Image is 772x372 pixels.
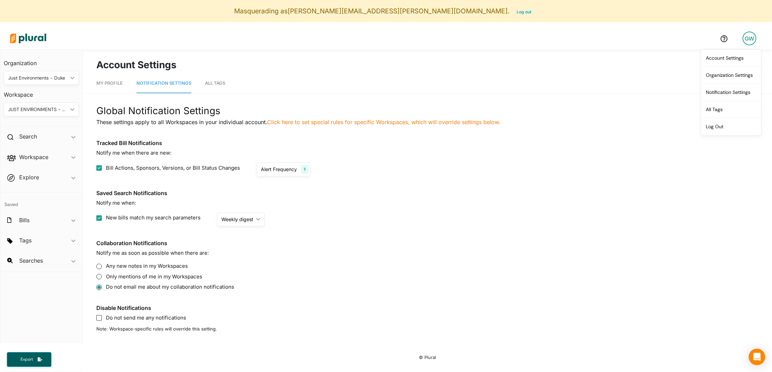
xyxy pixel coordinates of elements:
h1: Account Settings [96,58,758,72]
input: Do not email me about my collaboration notifications [96,285,102,290]
span: Export [16,357,38,362]
span: My Profile [96,81,123,86]
div: Alert Frequency [261,166,297,173]
h2: Bills [19,216,29,224]
img: Logo for Plural [4,26,52,50]
span: Notification Settings [136,81,191,86]
div: Global Notification Settings [96,104,758,118]
h3: Tracked Bill Notifications [96,140,758,146]
a: Click here to set special rules for specific Workspaces, which will override settings below. [267,119,500,125]
span: Note: Workspace-specific rules will override this setting. [96,326,217,332]
label: Do not email me about my collaboration notifications [96,283,758,291]
a: Notification Settings [701,84,761,101]
div: 1 [301,165,308,174]
input: Do not send me any notifications [96,315,102,321]
span: New bills match my search parameters [106,214,201,222]
a: All Tags [701,101,761,118]
h2: Explore [19,173,39,181]
p: Notify me when: [96,199,758,207]
a: All Tags [205,74,225,93]
label: Do not send me any notifications [96,314,758,322]
h2: Workspace [19,153,48,161]
h2: Search [19,133,37,140]
h3: Collaboration Notifications [96,240,758,247]
a: GW [737,29,762,48]
div: Weekly digest [221,216,253,223]
button: Log out [510,7,538,17]
span: All Tags [205,81,225,86]
small: © Plural [419,355,436,360]
span: Only mentions of me in my Workspaces [106,273,202,281]
h3: Organization [4,53,79,68]
h4: Saved [0,193,82,209]
h2: Tags [19,237,32,244]
span: [PERSON_NAME][EMAIL_ADDRESS][PERSON_NAME][DOMAIN_NAME] [288,7,508,15]
p: Notify me as soon as possible when there are: [96,249,758,257]
h3: Saved Search Notifications [96,190,758,196]
input: Bill Actions, Sponsors, Versions, or Bill Status Changes [96,165,102,171]
input: New bills match my search parameters [96,215,102,221]
a: Account Settings [701,49,761,67]
div: Open Intercom Messenger [749,349,765,365]
a: Organization Settings [701,67,761,84]
label: Any new notes in my Workspaces [96,262,758,270]
span: Bill Actions, Sponsors, Versions, or Bill Status Changes [106,164,240,172]
h3: Disable Notifications [96,305,758,311]
h3: Workspace [4,85,79,100]
div: JUST ENVIRONMENTS - DUKE [8,106,68,113]
a: Log Out [701,118,761,135]
a: My Profile [96,74,123,93]
a: Notification Settings [136,74,191,93]
input: Only mentions of me in my Workspaces [96,274,102,279]
div: Just Environments - Duke [8,74,68,82]
h2: Searches [19,257,43,264]
input: Any new notes in my Workspaces [96,264,102,269]
p: These settings apply to all Workspaces in your individual account. [96,118,758,126]
button: Export [7,352,51,367]
div: GW [743,32,756,45]
p: Notify me when there are new: [96,149,758,157]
